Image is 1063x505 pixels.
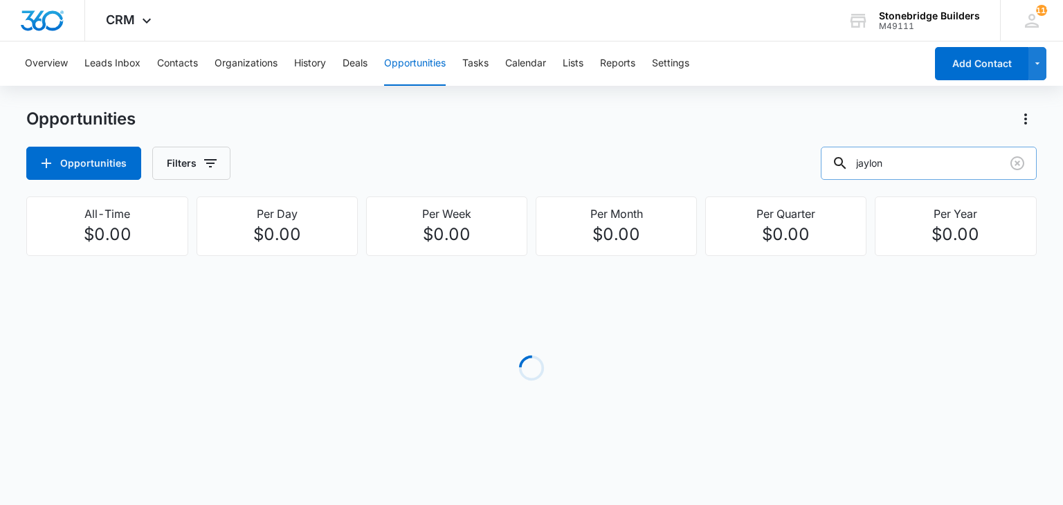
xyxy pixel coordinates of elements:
p: All-Time [35,205,179,222]
p: Per Year [884,205,1027,222]
p: $0.00 [714,222,857,247]
button: Leads Inbox [84,42,140,86]
button: Deals [343,42,367,86]
p: Per Quarter [714,205,857,222]
p: $0.00 [206,222,349,247]
p: Per Day [206,205,349,222]
button: Contacts [157,42,198,86]
div: account name [879,10,980,21]
button: Settings [652,42,689,86]
p: $0.00 [884,222,1027,247]
span: CRM [106,12,135,27]
button: Add Contact [935,47,1028,80]
button: Actions [1015,108,1037,130]
p: $0.00 [545,222,688,247]
p: Per Month [545,205,688,222]
div: account id [879,21,980,31]
span: 112 [1036,5,1047,16]
button: Overview [25,42,68,86]
button: Clear [1006,152,1028,174]
input: Search Opportunities [821,147,1037,180]
p: $0.00 [35,222,179,247]
h1: Opportunities [26,109,136,129]
p: $0.00 [375,222,518,247]
button: Calendar [505,42,546,86]
button: Lists [563,42,583,86]
p: Per Week [375,205,518,222]
button: Organizations [215,42,278,86]
button: Opportunities [26,147,141,180]
button: History [294,42,326,86]
button: Filters [152,147,230,180]
button: Opportunities [384,42,446,86]
button: Reports [600,42,635,86]
div: notifications count [1036,5,1047,16]
button: Tasks [462,42,489,86]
